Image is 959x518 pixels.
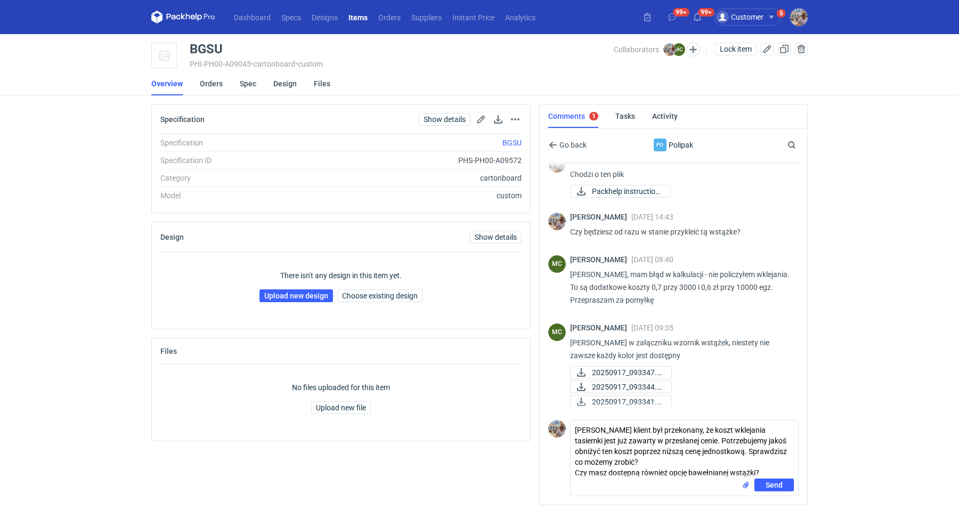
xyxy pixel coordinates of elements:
span: Lock item [720,45,752,53]
button: Lock item [715,43,757,55]
div: Model [160,190,305,201]
a: Overview [151,72,183,95]
button: Upload new file [311,401,371,414]
div: Category [160,173,305,183]
button: Send [754,479,794,491]
div: Customer [716,11,763,23]
button: Go back [548,139,587,151]
a: Orders [373,11,406,23]
span: 20250917_093347.jpg [592,367,663,378]
a: 20250917_093344.jpg [570,381,672,393]
span: [DATE] 08:40 [631,255,673,264]
a: Tasks [615,104,635,128]
a: Specs [276,11,306,23]
p: No files uploaded for this item [292,382,390,393]
h2: Design [160,233,184,241]
a: Dashboard [229,11,276,23]
figcaption: MC [672,43,685,56]
span: Go back [557,141,587,149]
a: Instant Price [447,11,500,23]
input: Search [785,139,819,151]
div: Marcin Czarnecki [548,323,566,341]
a: Show details [419,113,470,126]
a: Spec [240,72,256,95]
span: 20250917_093341.jpg [592,396,663,408]
button: Edit spec [475,113,487,126]
div: 5 [779,10,783,17]
span: 20250917_093344.jpg [592,381,663,393]
span: Packhelp instruction... [592,185,662,197]
textarea: [PERSON_NAME] klient był przekonany, że koszt wklejania tasiemki jest już zawarty w przesłanej ce... [571,420,798,479]
button: 99+ [664,9,681,26]
a: Designs [306,11,343,23]
button: Download specification [492,113,505,126]
div: Packhelp instructions for scrunchie box.pdf [570,185,671,198]
a: Design [273,72,297,95]
figcaption: MC [548,255,566,273]
h2: Specification [160,115,205,124]
p: Czy będziesz od razu w stanie przykleić tą wstążke? [570,225,790,238]
span: • custom [295,60,323,68]
a: Analytics [500,11,541,23]
button: 99+ [689,9,706,26]
span: Send [766,481,783,489]
svg: Packhelp Pro [151,11,215,23]
div: cartonboard [305,173,522,183]
span: [DATE] 09:35 [631,323,673,332]
a: Items [343,11,373,23]
img: Michał Palasek [790,9,808,26]
a: Packhelp instruction... [570,185,671,198]
span: Collaborators [614,45,659,54]
span: [PERSON_NAME] [570,255,631,264]
figcaption: MC [548,323,566,341]
a: 20250917_093347.jpg [570,366,672,379]
div: PHI-PH00-A09045 [190,60,614,68]
figcaption: Po [654,139,667,151]
a: Suppliers [406,11,447,23]
a: Activity [652,104,678,128]
button: Edit collaborators [686,43,700,56]
button: Actions [509,113,522,126]
span: [PERSON_NAME] [570,323,631,332]
span: [DATE] 14:43 [631,213,673,221]
a: 20250917_093341.jpg [570,395,672,408]
div: Polipak [622,139,726,151]
a: Upload new design [259,289,333,302]
img: Michał Palasek [548,420,566,438]
p: There isn't any design in this item yet. [280,270,402,281]
img: Michał Palasek [548,213,566,230]
div: BGSU [190,43,223,55]
p: Chodzi o ten plik [570,168,790,181]
img: Michał Palasek [663,43,676,56]
div: Specification [160,137,305,148]
span: Upload new file [316,404,366,411]
div: custom [305,190,522,201]
a: Files [314,72,330,95]
div: 1 [592,112,596,120]
button: Edit item [761,43,774,55]
p: [PERSON_NAME] w załączniku wzornik wstążek, niestety nie zawsze każdy kolor jest dostępny [570,336,790,362]
h2: Files [160,347,177,355]
button: Customer5 [714,9,790,26]
div: Specification ID [160,155,305,166]
a: BGSU [502,139,522,147]
button: Choose existing design [337,289,422,302]
span: [PERSON_NAME] [570,213,631,221]
button: Duplicate Item [778,43,791,55]
span: Choose existing design [342,292,418,300]
div: Marcin Czarnecki [548,255,566,273]
img: Michał Palasek [548,155,566,173]
p: [PERSON_NAME], mam błąd w kalkulacji - nie policzyłem wklejania. To są dodatkowe koszty 0,7 przy ... [570,268,790,306]
div: Polipak [654,139,667,151]
a: Show details [470,231,522,244]
button: Delete item [795,43,808,55]
a: Comments1 [548,104,598,128]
